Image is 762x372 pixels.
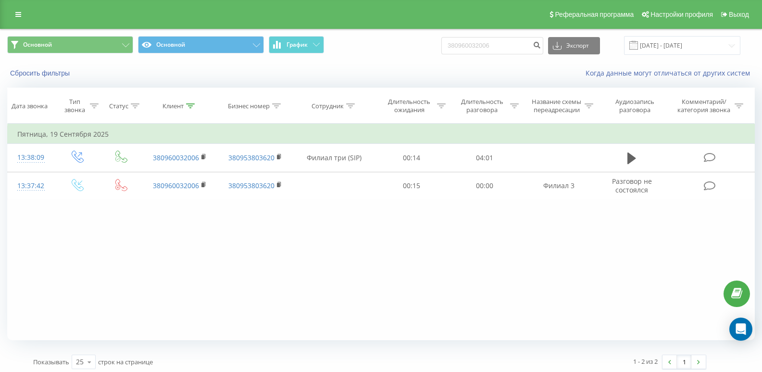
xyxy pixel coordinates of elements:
div: Длительность ожидания [384,98,435,114]
input: Поиск по номеру [441,37,543,54]
td: 00:00 [448,172,521,200]
span: График [287,41,308,48]
div: Дата звонка [12,102,48,110]
span: строк на странице [98,358,153,366]
div: 1 - 2 из 2 [633,357,658,366]
button: График [269,36,324,53]
a: 380960032006 [153,181,199,190]
td: Филиал 3 [521,172,597,200]
div: Длительность разговора [457,98,508,114]
div: Название схемы переадресации [531,98,582,114]
span: Настройки профиля [650,11,713,18]
a: 380953803620 [228,153,275,162]
div: Комментарий/категория звонка [676,98,732,114]
span: Основной [23,41,52,49]
button: Основной [138,36,264,53]
span: Разговор не состоялся [612,177,652,194]
div: Аудиозапись разговора [605,98,664,114]
div: 13:38:09 [17,148,45,167]
a: 380953803620 [228,181,275,190]
td: Филиал три (SIP) [293,144,375,172]
a: 380960032006 [153,153,199,162]
button: Экспорт [548,37,600,54]
td: 00:14 [375,144,448,172]
a: Когда данные могут отличаться от других систем [586,68,755,77]
button: Сбросить фильтры [7,69,75,77]
div: Open Intercom Messenger [729,318,752,341]
div: Статус [109,102,128,110]
div: 25 [76,357,84,367]
div: Клиент [162,102,184,110]
button: Основной [7,36,133,53]
span: Показывать [33,358,69,366]
td: 00:15 [375,172,448,200]
span: Выход [729,11,749,18]
span: Реферальная программа [555,11,634,18]
div: Бизнес номер [228,102,270,110]
div: 13:37:42 [17,177,45,195]
td: Пятница, 19 Сентября 2025 [8,125,755,144]
td: 04:01 [448,144,521,172]
div: Сотрудник [312,102,344,110]
div: Тип звонка [62,98,87,114]
a: 1 [677,355,691,369]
